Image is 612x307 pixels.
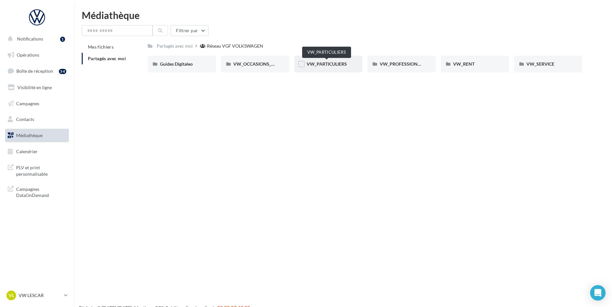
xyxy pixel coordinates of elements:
[4,64,70,78] a: Boîte de réception54
[4,32,68,46] button: Notifications 1
[526,61,554,67] span: VW_SERVICE
[16,133,42,138] span: Médiathèque
[4,182,70,201] a: Campagnes DataOnDemand
[82,10,604,20] div: Médiathèque
[4,81,70,94] a: Visibilité en ligne
[17,85,52,90] span: Visibilité en ligne
[302,47,351,58] div: VW_PARTICULIERS
[17,36,43,42] span: Notifications
[60,37,65,42] div: 1
[59,69,66,74] div: 54
[4,48,70,62] a: Opérations
[19,292,61,299] p: VW LESCAR
[4,113,70,126] a: Contacts
[16,149,38,154] span: Calendrier
[207,43,263,49] div: Réseau VGF VOLKSWAGEN
[171,25,209,36] button: Filtrer par
[16,116,34,122] span: Contacts
[4,161,70,180] a: PLV et print personnalisable
[4,129,70,142] a: Médiathèque
[307,61,347,67] span: VW_PARTICULIERS
[16,185,66,199] span: Campagnes DataOnDemand
[16,100,39,106] span: Campagnes
[160,61,193,67] span: Guides Digitaleo
[17,52,39,58] span: Opérations
[88,56,126,61] span: Partagés avec moi
[16,163,66,177] span: PLV et print personnalisable
[233,61,296,67] span: VW_OCCASIONS_GARANTIES
[16,68,53,74] span: Boîte de réception
[4,145,70,158] a: Calendrier
[453,61,475,67] span: VW_RENT
[9,292,14,299] span: VL
[4,97,70,110] a: Campagnes
[88,44,114,50] span: Mes fichiers
[380,61,429,67] span: VW_PROFESSIONNELS
[157,43,193,49] div: Partagés avec moi
[590,285,606,301] div: Open Intercom Messenger
[5,289,69,302] a: VL VW LESCAR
